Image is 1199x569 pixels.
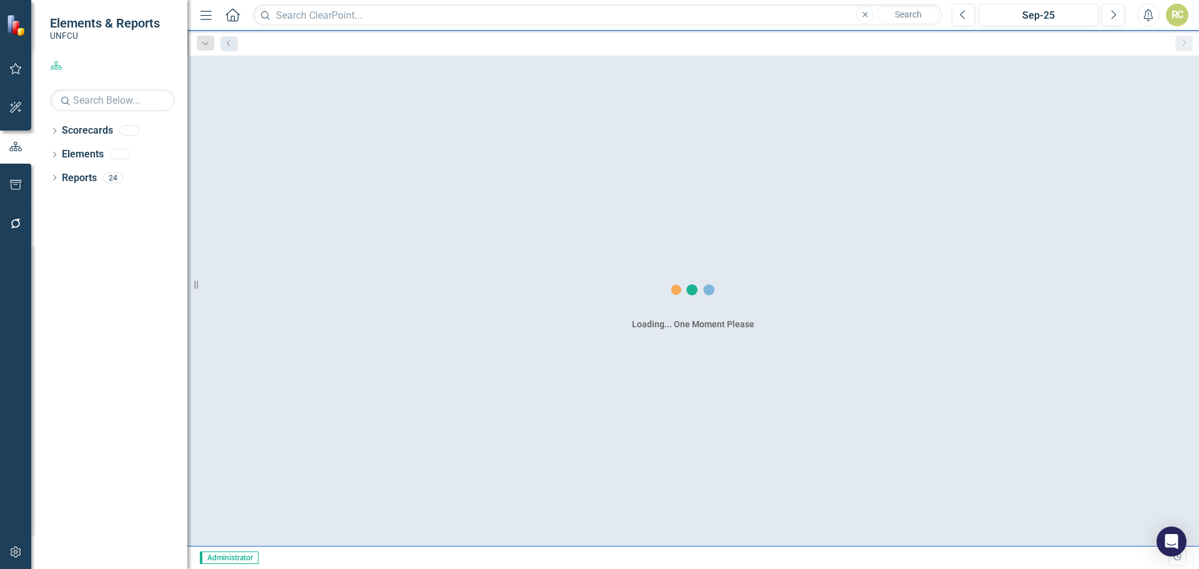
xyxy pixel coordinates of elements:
a: Scorecards [62,124,113,138]
div: Open Intercom Messenger [1157,527,1187,557]
div: 24 [103,172,123,183]
a: Reports [62,171,97,186]
small: UNFCU [50,31,160,41]
div: Sep-25 [983,8,1094,23]
button: Search [877,6,939,24]
button: RC [1166,4,1188,26]
img: ClearPoint Strategy [6,14,29,36]
input: Search ClearPoint... [253,4,942,26]
span: Search [895,9,922,19]
span: Administrator [200,552,259,564]
span: Elements & Reports [50,16,160,31]
div: Loading... One Moment Please [632,318,754,330]
a: Elements [62,147,104,162]
input: Search Below... [50,89,175,111]
button: Sep-25 [979,4,1098,26]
